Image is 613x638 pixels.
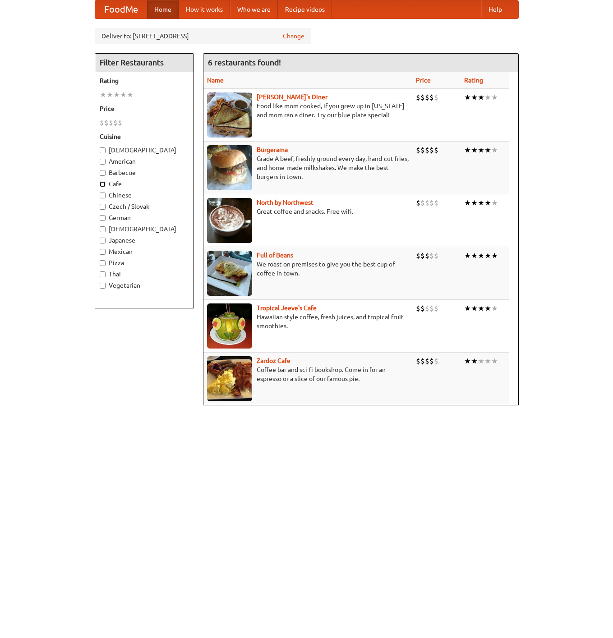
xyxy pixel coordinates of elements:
[429,145,434,155] li: $
[464,198,471,208] li: ★
[434,198,438,208] li: $
[100,260,106,266] input: Pizza
[283,32,304,41] a: Change
[100,270,189,279] label: Thai
[464,77,483,84] a: Rating
[207,312,409,330] p: Hawaiian style coffee, fresh juices, and tropical fruit smoothies.
[257,93,327,101] a: [PERSON_NAME]'s Diner
[434,145,438,155] li: $
[429,303,434,313] li: $
[207,198,252,243] img: north.jpg
[100,193,106,198] input: Chinese
[100,179,189,188] label: Cafe
[478,198,484,208] li: ★
[100,247,189,256] label: Mexican
[257,252,293,259] a: Full of Beans
[100,181,106,187] input: Cafe
[100,226,106,232] input: [DEMOGRAPHIC_DATA]
[113,90,120,100] li: ★
[257,146,288,153] a: Burgerama
[420,303,425,313] li: $
[478,145,484,155] li: ★
[207,101,409,119] p: Food like mom cooked, if you grew up in [US_STATE] and mom ran a diner. Try our blue plate special!
[484,303,491,313] li: ★
[420,356,425,366] li: $
[257,199,313,206] a: North by Northwest
[207,251,252,296] img: beans.jpg
[471,356,478,366] li: ★
[425,251,429,261] li: $
[207,154,409,181] p: Grade A beef, freshly ground every day, hand-cut fries, and home-made milkshakes. We make the bes...
[109,118,113,128] li: $
[464,356,471,366] li: ★
[207,92,252,138] img: sallys.jpg
[478,303,484,313] li: ★
[434,356,438,366] li: $
[471,303,478,313] li: ★
[425,303,429,313] li: $
[257,304,317,312] a: Tropical Jeeve's Cafe
[416,303,420,313] li: $
[207,207,409,216] p: Great coffee and snacks. Free wifi.
[179,0,230,18] a: How it works
[207,365,409,383] p: Coffee bar and sci-fi bookshop. Come in for an espresso or a slice of our famous pie.
[147,0,179,18] a: Home
[416,356,420,366] li: $
[464,251,471,261] li: ★
[207,77,224,84] a: Name
[278,0,332,18] a: Recipe videos
[95,28,311,44] div: Deliver to: [STREET_ADDRESS]
[100,249,106,255] input: Mexican
[100,204,106,210] input: Czech / Slovak
[425,356,429,366] li: $
[420,145,425,155] li: $
[491,251,498,261] li: ★
[434,92,438,102] li: $
[425,145,429,155] li: $
[100,283,106,289] input: Vegetarian
[100,157,189,166] label: American
[491,145,498,155] li: ★
[120,90,127,100] li: ★
[100,281,189,290] label: Vegetarian
[100,215,106,221] input: German
[420,251,425,261] li: $
[429,198,434,208] li: $
[100,238,106,243] input: Japanese
[100,168,189,177] label: Barbecue
[100,104,189,113] h5: Price
[464,303,471,313] li: ★
[100,147,106,153] input: [DEMOGRAPHIC_DATA]
[478,356,484,366] li: ★
[420,92,425,102] li: $
[484,356,491,366] li: ★
[100,118,104,128] li: $
[464,92,471,102] li: ★
[230,0,278,18] a: Who we are
[425,198,429,208] li: $
[100,271,106,277] input: Thai
[95,0,147,18] a: FoodMe
[416,92,420,102] li: $
[425,92,429,102] li: $
[100,90,106,100] li: ★
[100,76,189,85] h5: Rating
[484,251,491,261] li: ★
[491,303,498,313] li: ★
[100,191,189,200] label: Chinese
[416,77,431,84] a: Price
[113,118,118,128] li: $
[207,356,252,401] img: zardoz.jpg
[416,145,420,155] li: $
[471,145,478,155] li: ★
[484,198,491,208] li: ★
[127,90,134,100] li: ★
[416,198,420,208] li: $
[104,118,109,128] li: $
[257,357,290,364] a: Zardoz Cafe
